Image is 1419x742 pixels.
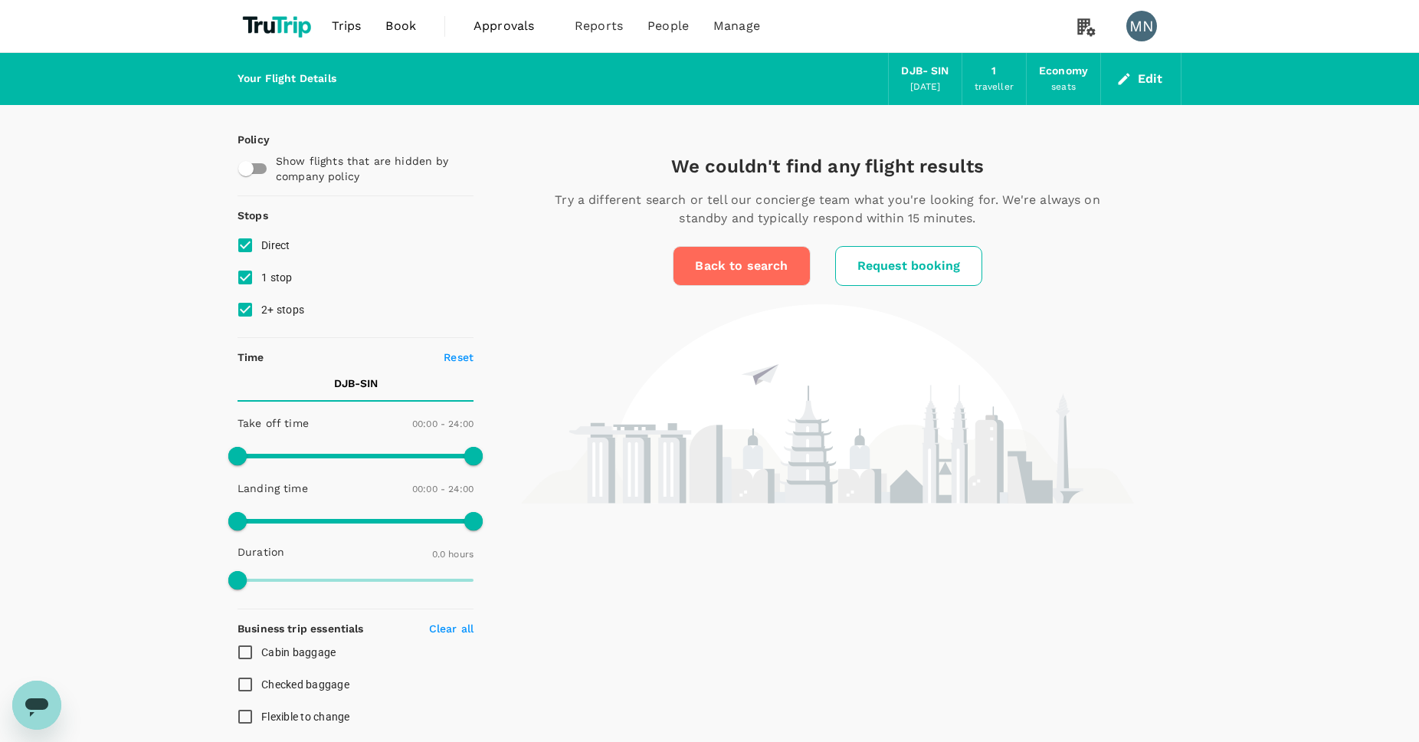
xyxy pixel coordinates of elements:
[238,481,308,496] p: Landing time
[261,646,336,658] span: Cabin baggage
[910,80,941,95] div: [DATE]
[991,63,996,80] div: 1
[12,681,61,730] iframe: Button to launch messaging window
[1039,63,1088,80] div: Economy
[474,17,550,35] span: Approvals
[521,304,1134,504] img: no-flight-found
[713,17,760,35] span: Manage
[238,71,336,87] div: Your Flight Details
[276,153,463,184] p: Show flights that are hidden by company policy
[261,711,350,723] span: Flexible to change
[261,678,349,691] span: Checked baggage
[647,17,689,35] span: People
[901,63,949,80] div: DJB - SIN
[261,304,304,316] span: 2+ stops
[1126,11,1157,41] div: MN
[673,246,810,286] a: Back to search
[334,376,378,391] p: DJB - SIN
[432,549,474,560] span: 0.0 hours
[575,17,623,35] span: Reports
[238,132,251,147] p: Policy
[975,80,1014,95] div: traveller
[385,17,416,35] span: Book
[238,622,364,635] strong: Business trip essentials
[238,209,268,222] strong: Stops
[429,621,474,636] p: Clear all
[536,191,1119,228] p: Try a different search or tell our concierge team what you're looking for. We're always on standb...
[835,246,982,286] button: Request booking
[332,17,362,35] span: Trips
[412,484,474,494] span: 00:00 - 24:00
[238,350,264,365] p: Time
[238,544,284,560] p: Duration
[1113,67,1168,91] button: Edit
[238,9,320,43] img: TruTrip logo
[261,271,293,284] span: 1 stop
[1051,80,1076,95] div: seats
[444,350,474,365] p: Reset
[261,239,290,251] span: Direct
[536,154,1119,179] h5: We couldn't find any flight results
[238,415,309,431] p: Take off time
[412,419,474,429] span: 00:00 - 24:00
